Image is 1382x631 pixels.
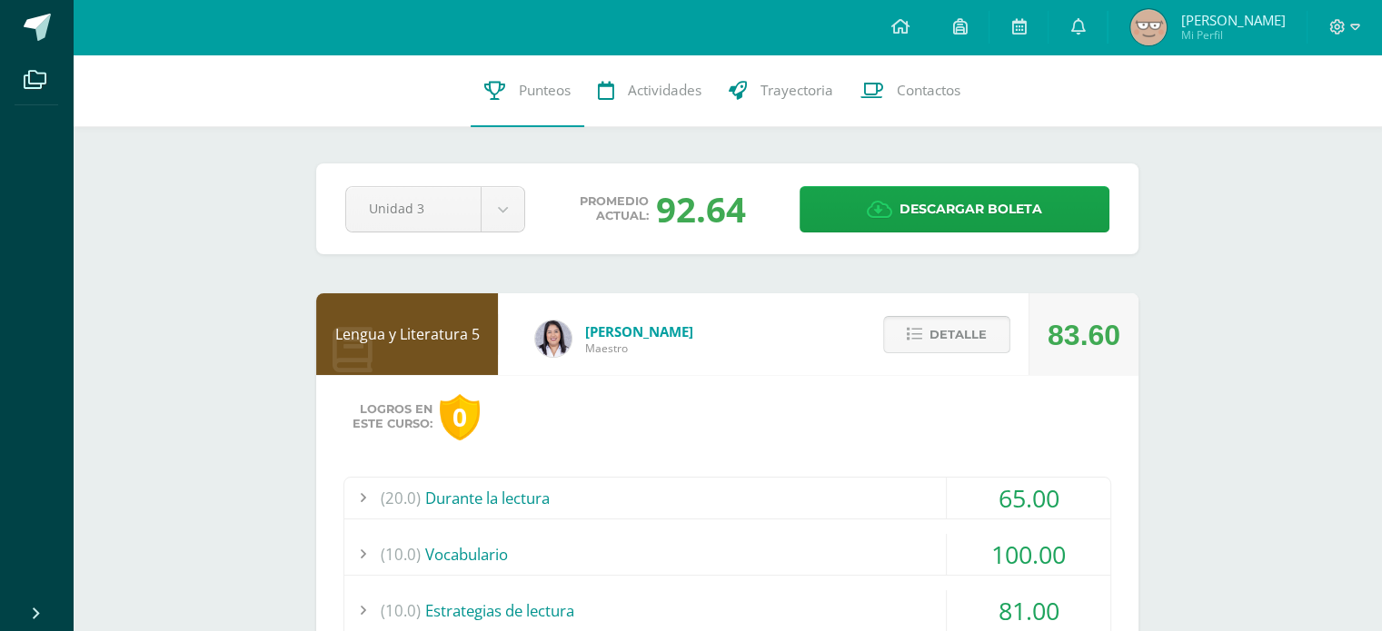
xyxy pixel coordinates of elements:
[381,534,421,575] span: (10.0)
[585,322,693,340] span: [PERSON_NAME]
[715,54,847,127] a: Trayectoria
[353,402,432,431] span: Logros en este curso:
[1180,27,1285,43] span: Mi Perfil
[800,186,1109,232] a: Descargar boleta
[585,340,693,356] span: Maestro
[381,590,421,631] span: (10.0)
[1048,294,1120,376] div: 83.60
[947,534,1110,575] div: 100.00
[369,187,458,230] span: Unidad 3
[316,293,498,375] div: Lengua y Literatura 5
[440,394,480,440] div: 0
[947,590,1110,631] div: 81.00
[656,185,746,232] div: 92.64
[947,478,1110,518] div: 65.00
[580,194,649,223] span: Promedio actual:
[381,478,421,518] span: (20.0)
[1180,11,1285,29] span: [PERSON_NAME]
[344,590,1110,631] div: Estrategias de lectura
[897,81,960,100] span: Contactos
[584,54,715,127] a: Actividades
[761,81,833,100] span: Trayectoria
[628,81,701,100] span: Actividades
[900,187,1042,232] span: Descargar boleta
[471,54,584,127] a: Punteos
[1130,9,1167,45] img: 45a182ade8988a88df802d221fe80c70.png
[344,478,1110,518] div: Durante la lectura
[346,187,524,232] a: Unidad 3
[535,320,572,357] img: fd1196377973db38ffd7ffd912a4bf7e.png
[847,54,974,127] a: Contactos
[519,81,571,100] span: Punteos
[344,534,1110,575] div: Vocabulario
[930,318,987,351] span: Detalle
[883,316,1010,353] button: Detalle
